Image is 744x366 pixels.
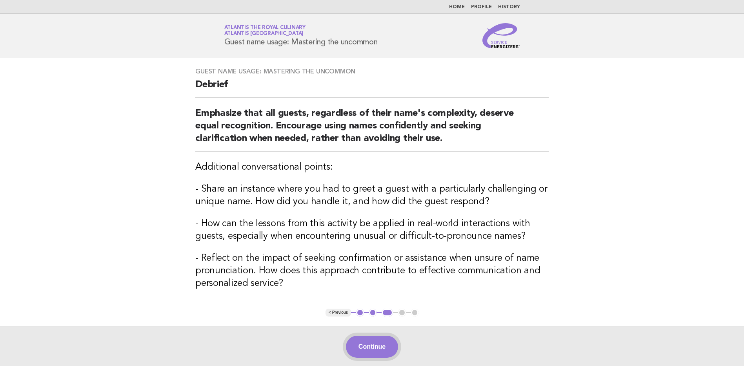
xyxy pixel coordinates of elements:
h3: - Reflect on the impact of seeking confirmation or assistance when unsure of name pronunciation. ... [195,252,549,290]
img: Service Energizers [482,23,520,48]
button: Continue [346,336,398,358]
h3: Additional conversational points: [195,161,549,174]
h1: Guest name usage: Mastering the uncommon [224,26,378,46]
button: < Previous [326,309,351,317]
button: 3 [382,309,393,317]
span: Atlantis [GEOGRAPHIC_DATA] [224,31,304,37]
h3: Guest name usage: Mastering the uncommon [195,68,549,75]
a: Atlantis the Royal CulinaryAtlantis [GEOGRAPHIC_DATA] [224,25,306,36]
h2: Emphasize that all guests, regardless of their name's complexity, deserve equal recognition. Enco... [195,107,549,152]
a: Profile [471,5,492,9]
button: 1 [356,309,364,317]
a: Home [449,5,465,9]
h3: - Share an instance where you had to greet a guest with a particularly challenging or unique name... [195,183,549,208]
h3: - How can the lessons from this activity be applied in real-world interactions with guests, espec... [195,218,549,243]
h2: Debrief [195,79,549,98]
button: 2 [369,309,377,317]
a: History [498,5,520,9]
